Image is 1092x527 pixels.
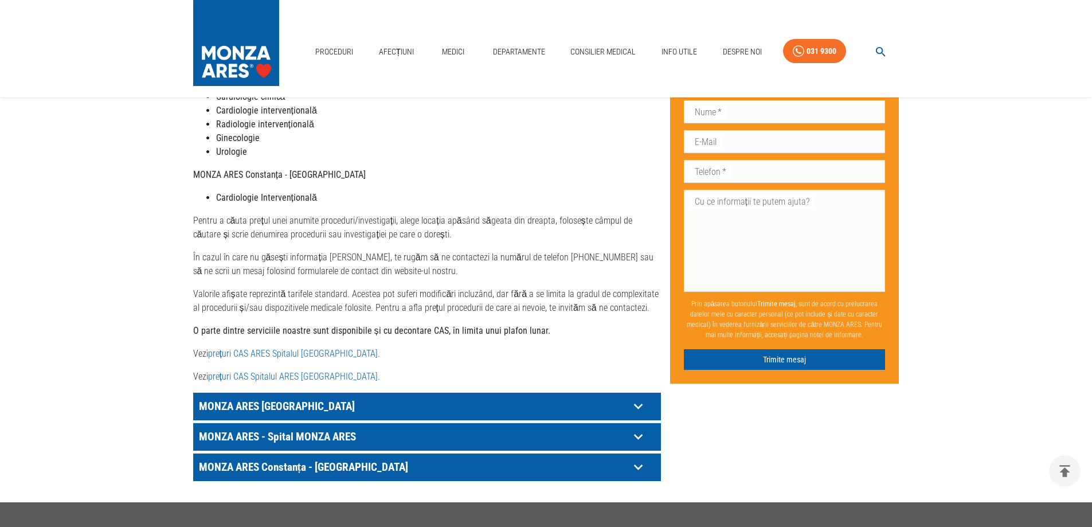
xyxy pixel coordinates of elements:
[193,251,661,278] p: În cazul în care nu găsești informația [PERSON_NAME], te rugăm să ne contactezi la numărul de tel...
[374,40,419,64] a: Afecțiuni
[216,192,317,203] strong: Cardiologie Intervențională
[193,393,661,420] div: MONZA ARES [GEOGRAPHIC_DATA]
[757,299,796,307] b: Trimite mesaj
[216,91,285,102] strong: Cardiologie clinică
[208,371,378,382] a: prețuri CAS Spitalul ARES [GEOGRAPHIC_DATA]
[193,347,661,361] p: Vezi .
[193,169,366,180] strong: MONZA ARES Constanța - [GEOGRAPHIC_DATA]
[783,39,846,64] a: 031 9300
[196,397,629,415] p: MONZA ARES [GEOGRAPHIC_DATA]
[718,40,766,64] a: Despre Noi
[208,348,378,359] a: prețuri CAS ARES Spitalul [GEOGRAPHIC_DATA]
[216,146,247,157] strong: Urologie
[684,294,886,344] p: Prin apăsarea butonului , sunt de acord cu prelucrarea datelor mele cu caracter personal (ce pot ...
[196,458,629,476] p: MONZA ARES Constanța - [GEOGRAPHIC_DATA]
[566,40,640,64] a: Consilier Medical
[196,428,629,446] p: MONZA ARES - Spital MONZA ARES
[193,454,661,481] div: MONZA ARES Constanța - [GEOGRAPHIC_DATA]
[216,105,317,116] strong: Cardiologie intervențională
[657,40,702,64] a: Info Utile
[193,214,661,241] p: Pentru a căuta prețul unei anumite proceduri/investigații, alege locația apăsând săgeata din drea...
[216,132,260,143] strong: Ginecologie
[1049,455,1081,487] button: delete
[311,40,358,64] a: Proceduri
[684,349,886,370] button: Trimite mesaj
[216,119,314,130] strong: Radiologie intervențională
[193,325,550,336] strong: O parte dintre serviciile noastre sunt disponibile și cu decontare CAS, în limita unui plafon lunar.
[488,40,550,64] a: Departamente
[435,40,472,64] a: Medici
[193,370,661,384] p: Vezi .
[807,44,836,58] div: 031 9300
[193,423,661,451] div: MONZA ARES - Spital MONZA ARES
[193,287,661,315] p: Valorile afișate reprezintă tarifele standard. Acestea pot suferi modificări incluzând, dar fără ...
